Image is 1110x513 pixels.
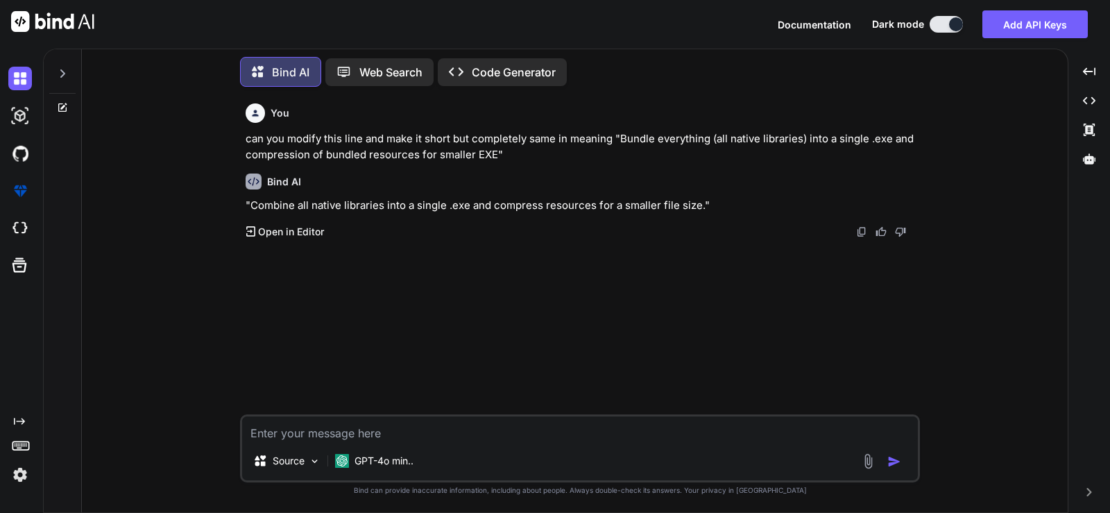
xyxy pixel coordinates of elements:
[355,454,413,468] p: GPT-4o min..
[267,175,301,189] h6: Bind AI
[876,226,887,237] img: like
[778,19,851,31] span: Documentation
[778,17,851,32] button: Documentation
[246,198,917,214] p: "Combine all native libraries into a single .exe and compress resources for a smaller file size."
[8,217,32,240] img: cloudideIcon
[895,226,906,237] img: dislike
[272,64,309,81] p: Bind AI
[335,454,349,468] img: GPT-4o mini
[309,455,321,467] img: Pick Models
[11,11,94,32] img: Bind AI
[240,485,920,496] p: Bind can provide inaccurate information, including about people. Always double-check its answers....
[472,64,556,81] p: Code Generator
[872,17,924,31] span: Dark mode
[359,64,422,81] p: Web Search
[8,179,32,203] img: premium
[8,67,32,90] img: darkChat
[258,225,324,239] p: Open in Editor
[860,453,876,469] img: attachment
[8,463,32,487] img: settings
[982,10,1088,38] button: Add API Keys
[246,131,917,162] p: can you modify this line and make it short but completely same in meaning "Bundle everything (all...
[856,226,867,237] img: copy
[8,104,32,128] img: darkAi-studio
[271,106,289,120] h6: You
[273,454,305,468] p: Source
[887,455,901,469] img: icon
[8,142,32,165] img: githubDark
